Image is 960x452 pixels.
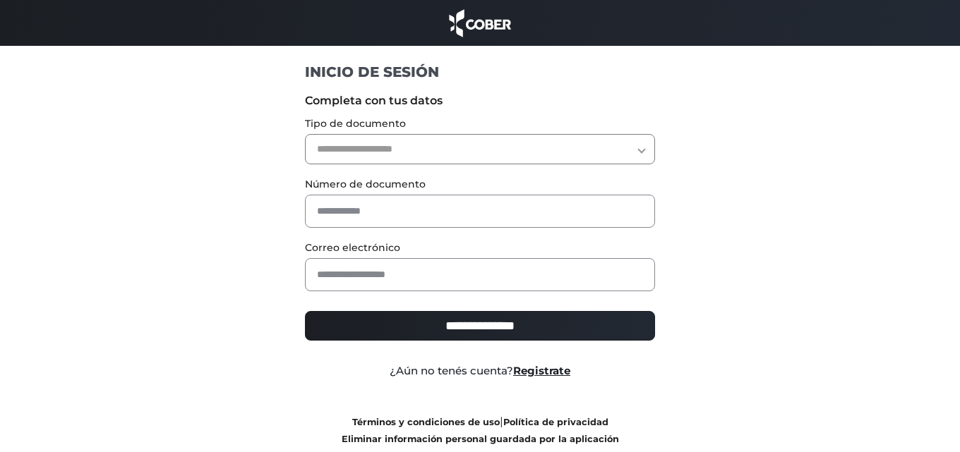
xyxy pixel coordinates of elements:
[305,177,656,192] label: Número de documento
[305,116,656,131] label: Tipo de documento
[513,364,570,377] a: Registrate
[342,434,619,444] a: Eliminar información personal guardada por la aplicación
[305,240,656,255] label: Correo electrónico
[305,92,656,109] label: Completa con tus datos
[445,7,515,39] img: cober_marca.png
[352,417,500,427] a: Términos y condiciones de uso
[305,63,656,81] h1: INICIO DE SESIÓN
[294,363,666,379] div: ¿Aún no tenés cuenta?
[503,417,608,427] a: Política de privacidad
[294,413,666,447] div: |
